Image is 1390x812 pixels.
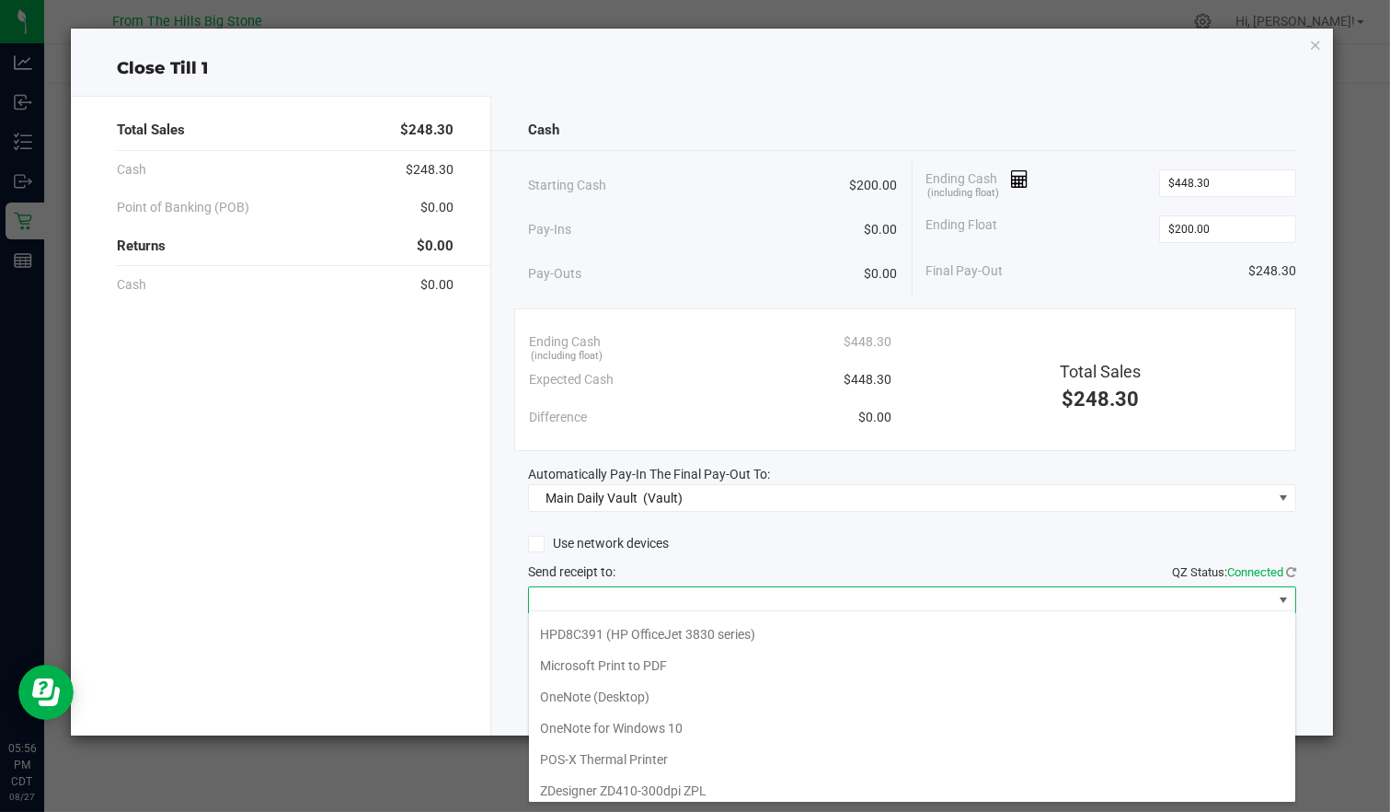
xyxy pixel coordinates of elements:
span: Difference [529,408,587,427]
span: Final Pay-Out [926,261,1004,281]
div: Close Till 1 [71,56,1332,81]
span: Main Daily Vault [546,491,638,505]
span: $248.30 [400,120,454,141]
span: Ending Cash [529,332,601,352]
li: POS-X Thermal Printer [529,744,1295,775]
span: Ending Cash [926,169,1029,197]
span: Starting Cash [528,176,606,195]
li: Microsoft Print to PDF [529,650,1295,681]
li: OneNote (Desktop) [529,681,1295,713]
li: ZDesigner ZD410-300dpi ZPL [529,775,1295,806]
span: Send receipt to: [528,564,615,579]
span: $448.30 [844,332,891,352]
span: Cash [117,160,146,180]
span: (including float) [927,186,999,202]
span: Ending Float [926,215,998,243]
div: Returns [117,226,454,266]
span: $448.30 [844,370,891,389]
span: Cash [528,120,559,141]
span: $0.00 [420,275,454,295]
span: $0.00 [417,236,454,257]
span: Connected [1227,565,1283,579]
span: Pay-Ins [528,220,571,239]
span: Point of Banking (POB) [117,198,249,217]
span: Total Sales [1060,362,1141,381]
span: (Vault) [643,491,683,505]
span: Pay-Outs [528,264,581,284]
span: $0.00 [865,220,898,239]
iframe: Resource center [18,665,74,720]
span: Total Sales [117,120,185,141]
li: HPD8C391 (HP OfficeJet 3830 series) [529,619,1295,650]
span: Expected Cash [529,370,614,389]
span: Cash [117,275,146,295]
span: (including float) [531,349,603,365]
span: $0.00 [858,408,891,427]
span: $200.00 [850,176,898,195]
span: Automatically Pay-In The Final Pay-Out To: [528,467,770,481]
span: $0.00 [420,198,454,217]
span: QZ Status: [1172,565,1296,579]
span: $248.30 [1248,261,1296,281]
label: Use network devices [528,534,669,553]
li: OneNote for Windows 10 [529,713,1295,744]
span: $248.30 [1062,388,1139,411]
span: $248.30 [406,160,454,180]
span: $0.00 [865,264,898,284]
